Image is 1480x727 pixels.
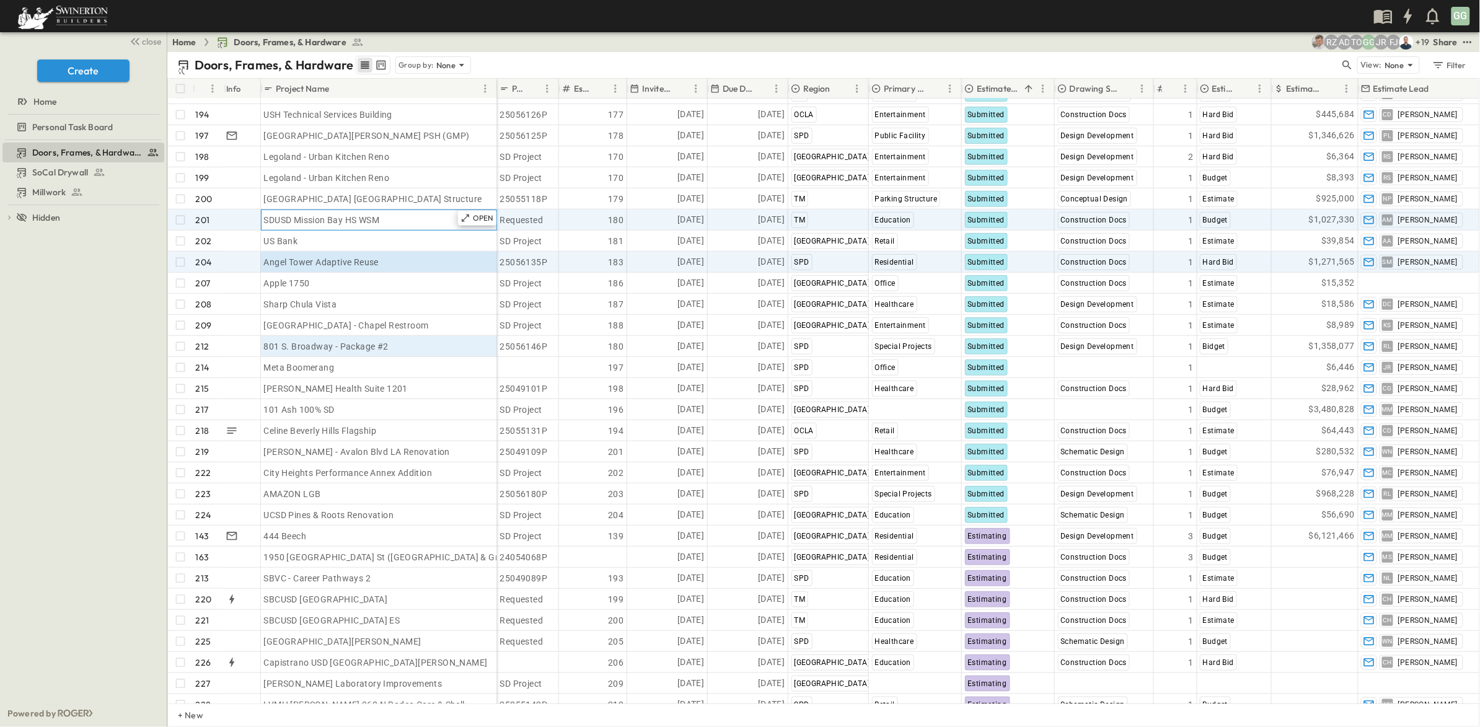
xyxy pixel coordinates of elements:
[500,256,548,268] span: 25056135P
[500,151,542,163] span: SD Project
[677,234,704,248] span: [DATE]
[196,277,211,289] p: 207
[500,214,544,226] span: Requested
[1398,257,1458,267] span: [PERSON_NAME]
[875,321,926,330] span: Entertainment
[1203,131,1234,140] span: Hard Bid
[1061,342,1134,351] span: Design Development
[758,297,785,311] span: [DATE]
[500,319,542,332] span: SD Project
[875,279,896,288] span: Office
[875,384,914,393] span: Healthcare
[1239,82,1253,95] button: Sort
[608,235,623,247] span: 181
[1398,173,1458,183] span: [PERSON_NAME]
[1070,82,1119,95] p: Drawing Status
[968,152,1005,161] span: Submitted
[500,382,548,395] span: 25049101P
[1203,300,1235,309] span: Estimate
[968,216,1005,224] span: Submitted
[196,403,209,416] p: 217
[1309,213,1355,227] span: $1,027,330
[1398,299,1458,309] span: [PERSON_NAME]
[1398,215,1458,225] span: [PERSON_NAME]
[478,81,493,96] button: Menu
[500,340,548,353] span: 25056146P
[1203,321,1235,330] span: Estimate
[608,130,623,142] span: 178
[795,152,870,161] span: [GEOGRAPHIC_DATA]
[373,58,389,73] button: kanban view
[1383,198,1392,199] span: NP
[264,193,482,205] span: [GEOGRAPHIC_DATA] [GEOGRAPHIC_DATA] Structure
[1189,151,1194,163] span: 2
[1189,340,1194,353] span: 1
[1189,298,1194,311] span: 1
[1398,152,1458,162] span: [PERSON_NAME]
[1189,172,1194,184] span: 1
[758,149,785,164] span: [DATE]
[677,213,704,227] span: [DATE]
[264,151,390,163] span: Legoland - Urban Kitchen Reno
[264,277,310,289] span: Apple 1750
[758,276,785,290] span: [DATE]
[608,193,623,205] span: 179
[2,118,162,136] a: Personal Task Board
[1339,81,1354,96] button: Menu
[608,108,623,121] span: 177
[675,82,689,95] button: Sort
[540,81,555,96] button: Menu
[500,172,542,184] span: SD Project
[1189,382,1194,395] span: 1
[1399,35,1414,50] img: Brandon Norcutt (brandon.norcutt@swinerton.com)
[1189,193,1194,205] span: 1
[1061,237,1127,245] span: Construction Docs
[1384,135,1391,136] span: PL
[1321,234,1355,248] span: $39,854
[196,130,209,142] p: 197
[758,107,785,121] span: [DATE]
[196,361,209,374] p: 214
[795,216,806,224] span: TM
[1061,300,1134,309] span: Design Development
[196,256,212,268] p: 204
[2,143,164,162] div: Doors, Frames, & Hardwaretest
[1398,341,1458,351] span: [PERSON_NAME]
[1203,342,1225,351] span: Bidget
[1321,276,1355,290] span: $15,352
[1203,110,1234,119] span: Hard Bid
[205,81,220,96] button: Menu
[677,381,704,395] span: [DATE]
[677,297,704,311] span: [DATE]
[968,174,1005,182] span: Submitted
[1189,108,1194,121] span: 1
[875,195,938,203] span: Parking Structure
[1061,321,1127,330] span: Construction Docs
[1398,110,1458,120] span: [PERSON_NAME]
[500,235,542,247] span: SD Project
[195,56,353,74] p: Doors, Frames, & Hardware
[758,192,785,206] span: [DATE]
[968,131,1005,140] span: Submitted
[1327,360,1355,374] span: $6,446
[1321,381,1355,395] span: $28,962
[2,117,164,137] div: Personal Task Boardtest
[1312,35,1327,50] img: Aaron Anderson (aaron.anderson@swinerton.com)
[33,95,57,108] span: Home
[356,56,390,74] div: table view
[1189,256,1194,268] span: 1
[1061,216,1127,224] span: Construction Docs
[1384,177,1392,178] span: RS
[358,58,372,73] button: row view
[1427,56,1470,74] button: Filter
[1061,110,1127,119] span: Construction Docs
[758,339,785,353] span: [DATE]
[1203,195,1235,203] span: Estimate
[500,403,542,416] span: SD Project
[1203,152,1234,161] span: Hard Bid
[264,256,379,268] span: Angel Tower Adaptive Reuse
[196,235,212,247] p: 202
[850,81,865,96] button: Menu
[755,82,769,95] button: Sort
